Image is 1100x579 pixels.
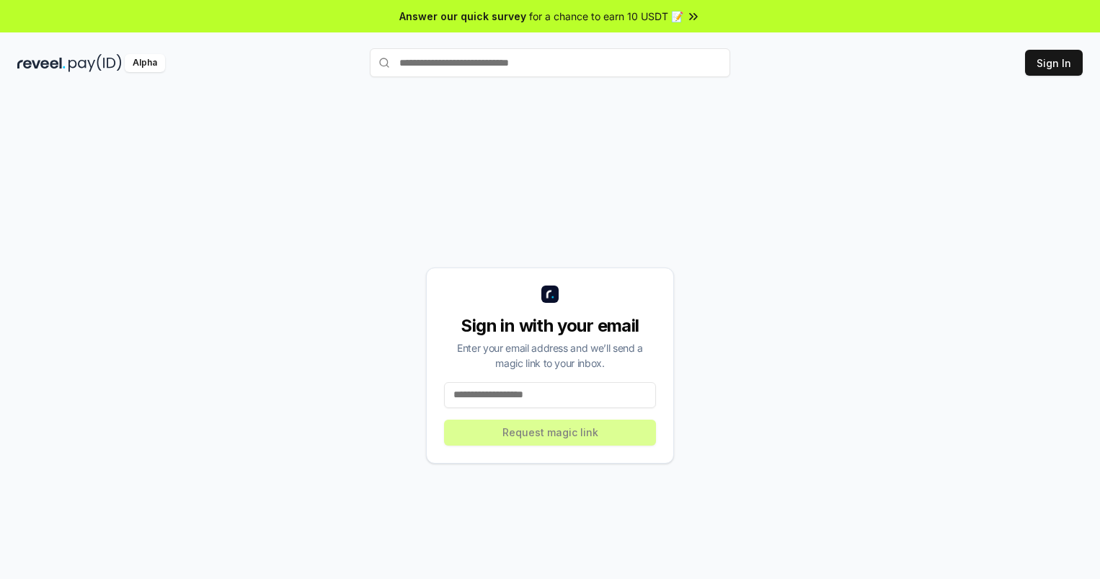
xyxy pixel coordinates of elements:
div: Sign in with your email [444,314,656,337]
div: Enter your email address and we’ll send a magic link to your inbox. [444,340,656,371]
button: Sign In [1025,50,1083,76]
img: reveel_dark [17,54,66,72]
div: Alpha [125,54,165,72]
img: pay_id [68,54,122,72]
img: logo_small [541,286,559,303]
span: Answer our quick survey [399,9,526,24]
span: for a chance to earn 10 USDT 📝 [529,9,683,24]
